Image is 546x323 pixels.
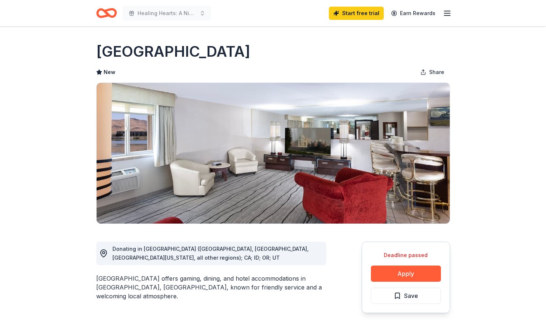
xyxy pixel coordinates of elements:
img: Image for Western Village Inn and Casino [97,83,450,224]
span: New [104,68,115,77]
a: Home [96,4,117,22]
a: Earn Rewards [387,7,440,20]
button: Healing Hearts: A Night of Gratitude [123,6,211,21]
span: Share [429,68,444,77]
div: [GEOGRAPHIC_DATA] offers gaming, dining, and hotel accommodations in [GEOGRAPHIC_DATA], [GEOGRAPH... [96,274,326,301]
div: Deadline passed [371,251,441,260]
span: Donating in [GEOGRAPHIC_DATA] ([GEOGRAPHIC_DATA], [GEOGRAPHIC_DATA], [GEOGRAPHIC_DATA][US_STATE],... [112,246,309,261]
a: Start free trial [329,7,384,20]
span: Healing Hearts: A Night of Gratitude [138,9,197,18]
button: Save [371,288,441,304]
h1: [GEOGRAPHIC_DATA] [96,41,250,62]
span: Save [404,291,418,301]
button: Share [414,65,450,80]
button: Apply [371,266,441,282]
